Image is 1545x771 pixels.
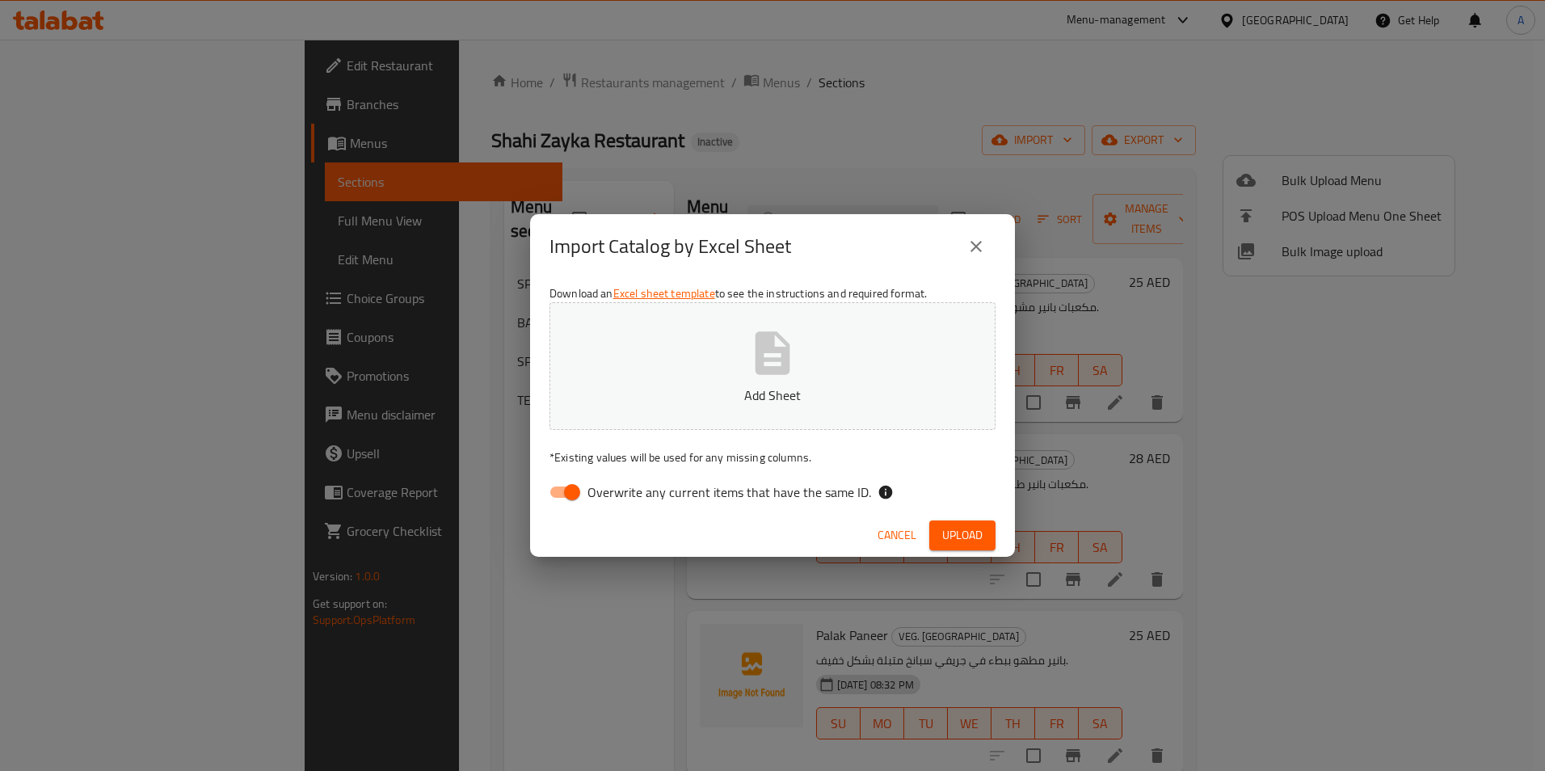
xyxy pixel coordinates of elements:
[871,520,923,550] button: Cancel
[878,525,916,546] span: Cancel
[575,385,970,405] p: Add Sheet
[549,449,996,466] p: Existing values will be used for any missing columns.
[942,525,983,546] span: Upload
[549,234,791,259] h2: Import Catalog by Excel Sheet
[613,283,715,304] a: Excel sheet template
[929,520,996,550] button: Upload
[878,484,894,500] svg: If the overwrite option isn't selected, then the items that match an existing ID will be ignored ...
[587,482,871,502] span: Overwrite any current items that have the same ID.
[957,227,996,266] button: close
[530,279,1015,513] div: Download an to see the instructions and required format.
[549,302,996,430] button: Add Sheet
